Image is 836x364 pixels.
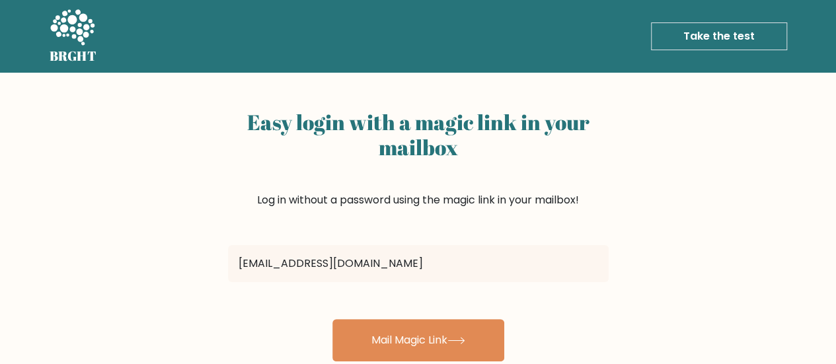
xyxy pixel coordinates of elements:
[50,5,97,67] a: BRGHT
[228,104,609,240] div: Log in without a password using the magic link in your mailbox!
[50,48,97,64] h5: BRGHT
[228,110,609,161] h2: Easy login with a magic link in your mailbox
[228,245,609,282] input: Email
[651,22,787,50] a: Take the test
[332,319,504,361] button: Mail Magic Link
